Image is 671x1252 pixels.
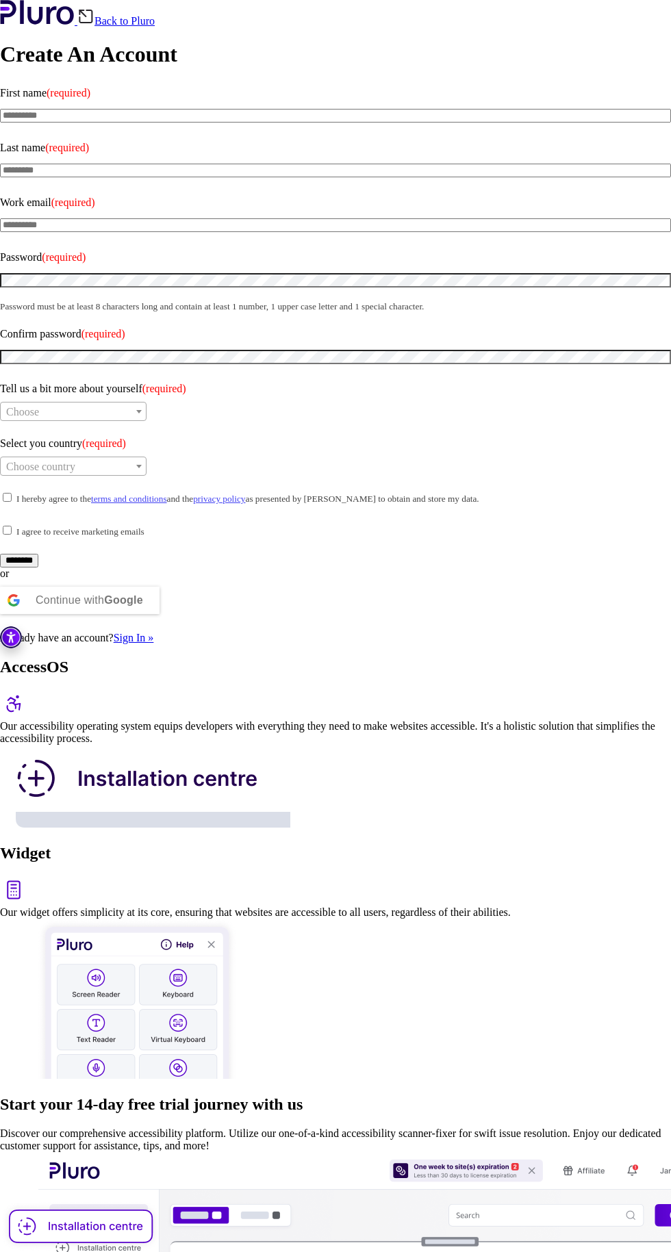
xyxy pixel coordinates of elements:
[142,383,186,394] span: (required)
[47,87,90,99] span: (required)
[3,493,12,502] input: I hereby agree to theterms and conditionsand theprivacy policyas presented by [PERSON_NAME] to ob...
[77,15,155,27] a: Back to Pluro
[16,494,479,504] small: I hereby agree to the and the as presented by [PERSON_NAME] to obtain and store my data.
[16,526,144,537] small: I agree to receive marketing emails
[193,494,245,504] a: privacy policy
[81,328,125,340] span: (required)
[91,494,167,504] a: terms and conditions
[3,526,12,535] input: I agree to receive marketing emails
[6,406,39,418] span: Choose
[6,461,75,472] span: Choose country
[51,196,95,208] span: (required)
[77,8,94,25] img: Back icon
[104,594,143,606] b: Google
[82,437,126,449] span: (required)
[114,632,154,643] a: Sign In »
[42,251,86,263] span: (required)
[36,587,143,614] div: Continue with
[45,142,89,153] span: (required)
